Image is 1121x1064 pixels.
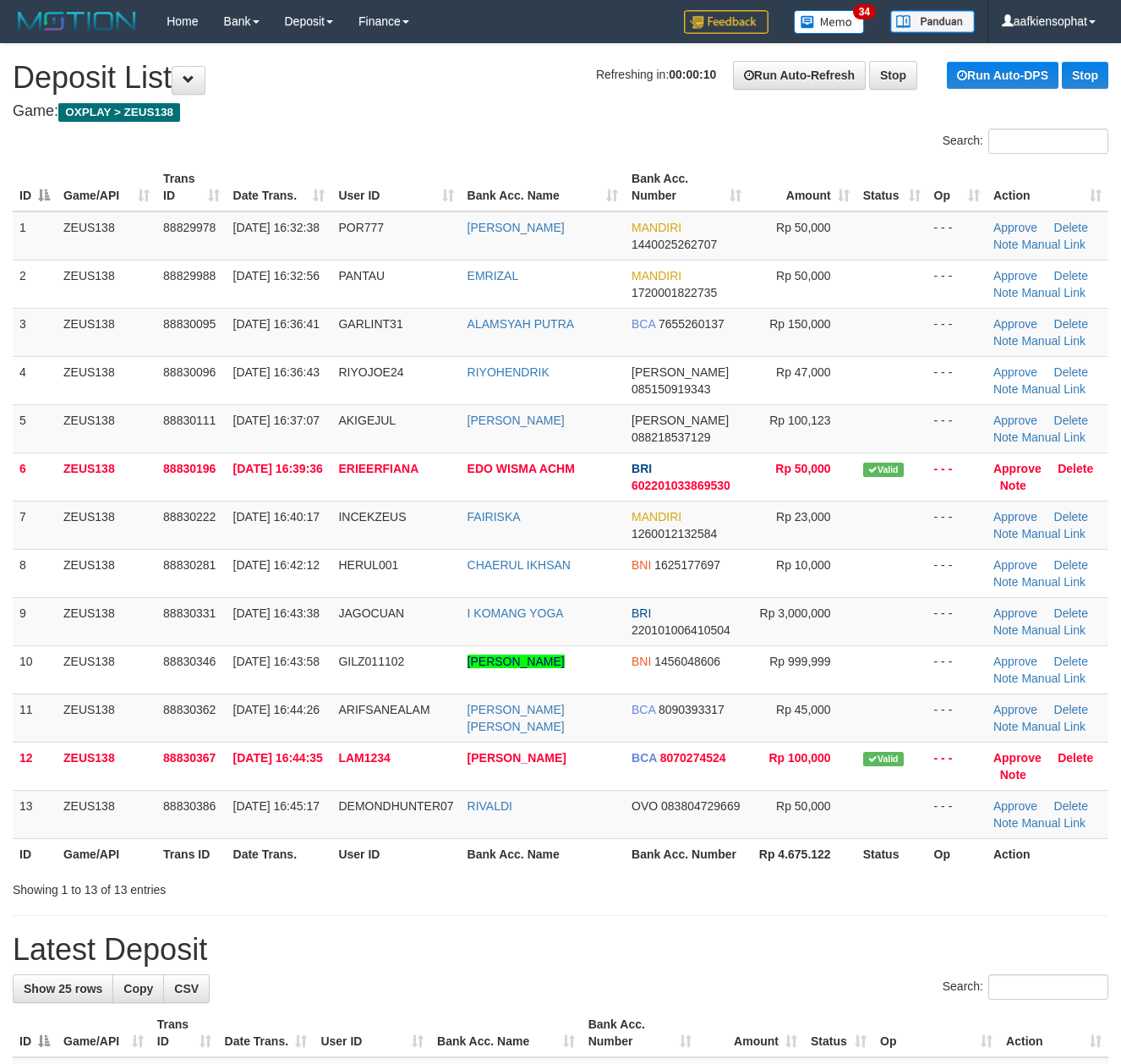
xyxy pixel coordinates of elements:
[988,129,1108,154] input: Search:
[13,933,1108,967] h1: Latest Deposit
[1062,62,1108,89] a: Stop
[57,501,156,549] td: ZEUS138
[13,163,57,211] th: ID: activate to sort column descending
[163,510,216,524] span: 88830222
[13,1009,57,1057] th: ID: activate to sort column descending
[174,982,199,995] span: CSV
[1054,510,1088,524] a: Delete
[1054,606,1088,620] a: Delete
[1021,816,1085,830] a: Manual Link
[863,752,904,766] span: Valid transaction
[13,838,57,869] th: ID
[632,623,730,637] span: Copy 220101006410504 to clipboard
[13,974,113,1003] a: Show 25 rows
[776,799,831,813] span: Rp 50,000
[776,365,831,379] span: Rp 47,000
[57,645,156,694] td: ZEUS138
[13,452,57,501] td: 6
[927,452,987,501] td: - - -
[163,365,216,379] span: 88830096
[57,452,156,501] td: ZEUS138
[863,463,904,477] span: Valid transaction
[57,742,156,790] td: ZEUS138
[853,4,876,19] span: 34
[1000,479,1026,492] a: Note
[13,308,57,356] td: 3
[338,751,390,765] span: LAM1234
[927,260,987,308] td: - - -
[468,703,565,733] a: [PERSON_NAME] [PERSON_NAME]
[927,356,987,404] td: - - -
[468,414,565,427] a: [PERSON_NAME]
[768,751,830,765] span: Rp 100,000
[57,838,156,869] th: Game/API
[163,703,216,716] span: 88830362
[993,334,1019,348] a: Note
[338,462,418,475] span: ERIEERFIANA
[993,720,1019,733] a: Note
[625,163,748,211] th: Bank Acc. Number: activate to sort column ascending
[632,365,729,379] span: [PERSON_NAME]
[947,62,1058,89] a: Run Auto-DPS
[233,317,320,331] span: [DATE] 16:36:41
[1058,462,1093,475] a: Delete
[794,10,865,34] img: Button%20Memo.svg
[1054,317,1088,331] a: Delete
[13,597,57,645] td: 9
[1054,269,1088,282] a: Delete
[227,163,332,211] th: Date Trans.: activate to sort column ascending
[1021,286,1085,299] a: Manual Link
[1054,221,1088,234] a: Delete
[1021,720,1085,733] a: Manual Link
[338,317,402,331] span: GARLINT31
[632,558,651,572] span: BNI
[632,414,729,427] span: [PERSON_NAME]
[468,799,512,813] a: RIVALDI
[13,61,1108,95] h1: Deposit List
[57,211,156,261] td: ZEUS138
[57,790,156,838] td: ZEUS138
[233,655,320,668] span: [DATE] 16:43:58
[993,751,1042,765] a: Approve
[1021,238,1085,251] a: Manual Link
[993,238,1019,251] a: Note
[993,558,1037,572] a: Approve
[13,211,57,261] td: 1
[993,317,1037,331] a: Approve
[776,703,831,716] span: Rp 45,000
[338,269,385,282] span: PANTAU
[1054,655,1088,668] a: Delete
[927,549,987,597] td: - - -
[993,382,1019,396] a: Note
[1021,527,1085,540] a: Manual Link
[776,558,831,572] span: Rp 10,000
[748,163,856,211] th: Amount: activate to sort column ascending
[163,606,216,620] span: 88830331
[57,694,156,742] td: ZEUS138
[993,799,1037,813] a: Approve
[468,269,519,282] a: EMRIZAL
[430,1009,582,1057] th: Bank Acc. Name: activate to sort column ascending
[993,672,1019,685] a: Note
[1021,334,1085,348] a: Manual Link
[654,655,720,668] span: Copy 1456048606 to clipboard
[338,703,429,716] span: ARIFSANEALAM
[1021,382,1085,396] a: Manual Link
[227,838,332,869] th: Date Trans.
[338,365,403,379] span: RIYOJOE24
[927,597,987,645] td: - - -
[632,703,655,716] span: BCA
[123,982,153,995] span: Copy
[13,501,57,549] td: 7
[57,1009,150,1057] th: Game/API: activate to sort column ascending
[163,974,210,1003] a: CSV
[163,414,216,427] span: 88830111
[776,269,831,282] span: Rp 50,000
[943,129,1108,154] label: Search:
[1054,799,1088,813] a: Delete
[993,606,1037,620] a: Approve
[233,462,323,475] span: [DATE] 16:39:36
[233,799,320,813] span: [DATE] 16:45:17
[993,527,1019,540] a: Note
[338,414,396,427] span: AKIGEJUL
